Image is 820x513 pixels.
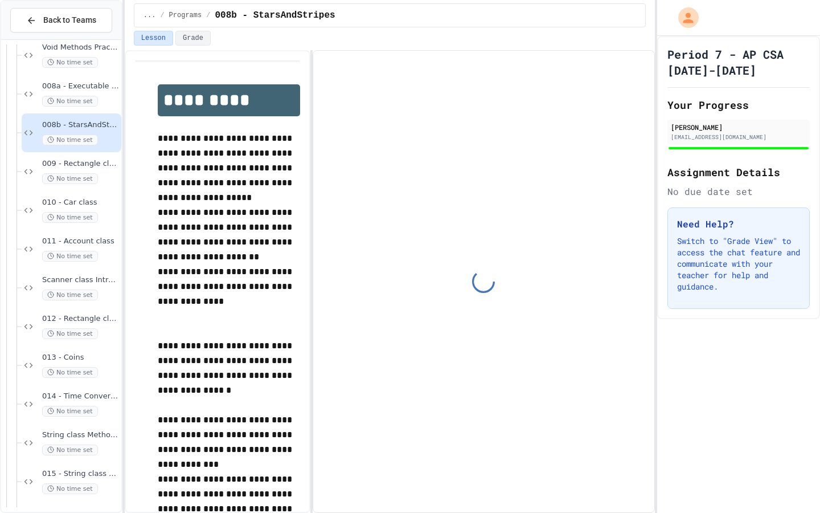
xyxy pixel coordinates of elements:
[143,11,156,20] span: ...
[169,11,202,20] span: Programs
[10,8,112,32] button: Back to Teams
[667,185,810,198] div: No due date set
[667,46,810,78] h1: Period 7 - AP CSA [DATE]-[DATE]
[677,235,800,292] p: Switch to "Grade View" to access the chat feature and communicate with your teacher for help and ...
[42,469,119,479] span: 015 - String class Methods I
[42,159,119,169] span: 009 - Rectangle class
[671,133,806,141] div: [EMAIL_ADDRESS][DOMAIN_NAME]
[206,11,210,20] span: /
[42,483,98,494] span: No time set
[42,353,119,363] span: 013 - Coins
[42,251,98,262] span: No time set
[42,392,119,401] span: 014 - Time Conversion
[42,275,119,285] span: Scanner class Introduction
[42,314,119,324] span: 012 - Rectangle class II
[42,120,119,130] span: 008b - StarsAndStripes
[42,290,98,300] span: No time set
[42,173,98,184] span: No time set
[42,212,98,223] span: No time set
[42,198,119,207] span: 010 - Car class
[42,135,98,145] span: No time set
[134,31,173,46] button: Lesson
[215,9,335,22] span: 008b - StarsAndStripes
[160,11,164,20] span: /
[43,14,96,26] span: Back to Teams
[42,57,98,68] span: No time set
[42,96,98,107] span: No time set
[42,328,98,339] span: No time set
[42,445,98,455] span: No time set
[677,217,800,231] h3: Need Help?
[667,97,810,113] h2: Your Progress
[667,164,810,180] h2: Assignment Details
[42,406,98,417] span: No time set
[42,237,119,246] span: 011 - Account class
[42,82,119,91] span: 008a - Executable class
[42,430,119,440] span: String class Methods Introduction
[42,43,119,52] span: Void Methods Practice
[666,5,702,31] div: My Account
[671,122,806,132] div: [PERSON_NAME]
[175,31,211,46] button: Grade
[42,367,98,378] span: No time set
